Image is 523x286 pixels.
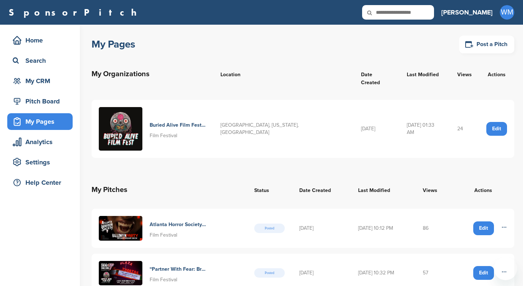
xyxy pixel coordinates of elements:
[7,52,73,69] a: Search
[247,177,292,203] th: Status
[150,221,206,229] h4: Atlanta Horror Society [DATE] Party
[92,177,247,203] th: My Pitches
[99,107,206,151] a: New horror news copy 2 1 Buried Alive Film Festival Film Festival
[7,154,73,171] a: Settings
[473,221,494,235] a: Edit
[99,261,142,286] img: Sin baff eventpic
[415,209,453,248] td: 86
[213,61,354,94] th: Location
[479,61,514,94] th: Actions
[150,132,177,139] span: Film Festival
[453,177,514,203] th: Actions
[415,177,453,203] th: Views
[9,8,141,17] a: SponsorPitch
[450,61,479,94] th: Views
[351,209,415,248] td: [DATE] 10:12 PM
[213,100,354,158] td: [GEOGRAPHIC_DATA], [US_STATE], [GEOGRAPHIC_DATA]
[292,209,351,248] td: [DATE]
[354,100,400,158] td: [DATE]
[7,174,73,191] a: Help Center
[150,265,206,273] h4: “Partner With Fear: Brand Opportunities At The Buried Alive Film Festival”
[254,268,285,278] span: Posted
[486,122,507,136] a: Edit
[99,107,142,151] img: New horror news copy 2 1
[7,93,73,110] a: Pitch Board
[99,261,240,286] a: Sin baff eventpic “Partner With Fear: Brand Opportunities At The Buried Alive Film Festival” Film...
[351,177,415,203] th: Last Modified
[11,115,73,128] div: My Pages
[292,177,351,203] th: Date Created
[11,156,73,169] div: Settings
[99,216,240,241] a: Halloween party sponsorship Atlanta Horror Society [DATE] Party Film Festival
[11,135,73,148] div: Analytics
[254,224,285,233] span: Posted
[150,232,177,238] span: Film Festival
[150,121,206,129] h4: Buried Alive Film Festival
[473,266,494,280] a: Edit
[11,54,73,67] div: Search
[11,74,73,87] div: My CRM
[92,38,135,51] h1: My Pages
[99,216,142,241] img: Halloween party sponsorship
[494,257,517,280] iframe: Button to launch messaging window
[150,277,177,283] span: Film Festival
[400,61,450,94] th: Last Modified
[7,113,73,130] a: My Pages
[354,61,400,94] th: Date Created
[459,36,514,53] a: Post a Pitch
[450,100,479,158] td: 24
[441,4,492,20] a: [PERSON_NAME]
[11,176,73,189] div: Help Center
[500,5,514,20] span: WM
[92,61,213,94] th: My Organizations
[7,134,73,150] a: Analytics
[441,7,492,17] h3: [PERSON_NAME]
[11,95,73,108] div: Pitch Board
[11,34,73,47] div: Home
[7,73,73,89] a: My CRM
[7,32,73,49] a: Home
[400,100,450,158] td: [DATE] 01:33 AM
